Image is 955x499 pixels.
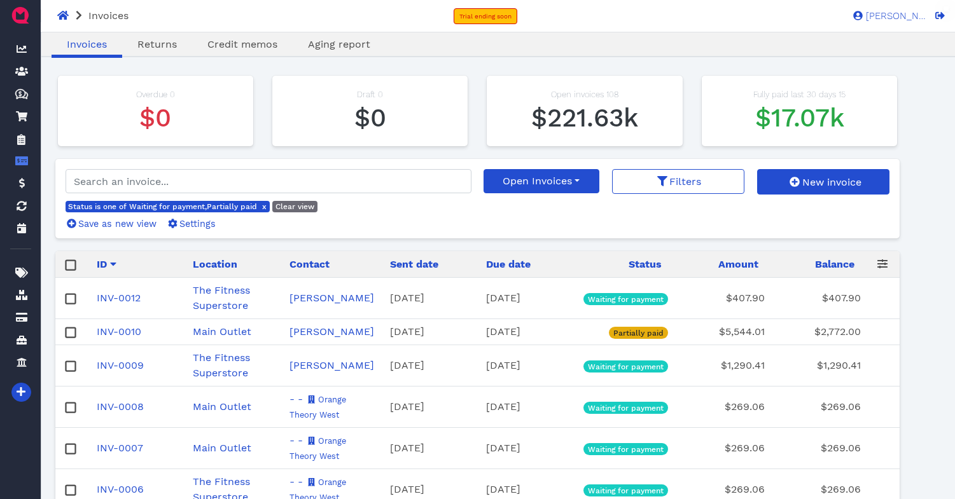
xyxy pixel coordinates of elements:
span: 108 [606,90,618,99]
a: INV-0007 [97,442,143,454]
span: $0 [354,103,386,133]
small: Orange Theory West [289,395,346,420]
span: Waiting for payment [588,404,664,412]
a: Main Outlet [193,442,251,454]
span: $407.90 [726,292,765,304]
a: The Fitness Superstore [193,284,250,311]
button: New invoice [757,169,889,195]
span: Aging report [308,38,370,50]
span: Partially paid [613,329,664,337]
span: [DATE] [390,325,424,338]
a: INV-0010 [97,325,141,338]
span: 15 [839,90,846,99]
span: Returns [137,38,177,50]
button: Open Invoices [484,169,599,193]
span: Credit memos [207,38,277,50]
span: [PERSON_NAME] [863,11,926,21]
span: Balance [815,257,854,272]
span: $1,290.41 [817,359,861,371]
span: 17073.489835858345 [755,103,844,133]
span: Filters [667,175,701,188]
a: Main Outlet [193,400,251,413]
a: Returns [122,37,192,52]
span: Waiting for payment [588,487,664,495]
span: Waiting for payment [588,446,664,453]
span: [DATE] [390,359,424,371]
span: $269.06 [821,400,861,413]
span: Overdue [136,90,167,99]
span: $269.06 [725,483,765,495]
span: [DATE] [390,483,424,495]
span: 221630 [531,103,638,133]
span: $407.90 [822,292,861,304]
input: Search an invoice... [66,169,471,193]
a: The Fitness Superstore [193,352,250,379]
a: Credit memos [192,37,293,52]
span: [DATE] [390,400,424,413]
span: [DATE] [486,325,520,338]
span: $269.06 [821,442,861,454]
a: Clear view [272,201,317,212]
span: $269.06 [725,400,765,413]
span: [DATE] [486,442,520,454]
small: Orange Theory West [289,436,346,461]
a: Settings [167,219,216,228]
span: Waiting for payment [588,363,664,371]
span: 0 [170,90,175,99]
span: [DATE] [486,483,520,495]
span: Invoices [88,10,129,22]
span: [DATE] [486,400,520,413]
tspan: $ [18,90,22,97]
a: Invoices [52,37,122,52]
a: - - [289,475,303,488]
a: Main Outlet [193,325,251,338]
span: $0 [139,103,171,133]
span: Status [629,257,662,272]
span: Draft [357,90,375,99]
a: [PERSON_NAME] [289,359,374,371]
span: [DATE] [390,442,424,454]
span: Due date [486,257,531,272]
a: [PERSON_NAME] [289,292,374,304]
img: QuoteM_icon_flat.png [10,5,31,25]
span: [DATE] [390,292,424,304]
button: Filters [612,169,744,194]
span: [DATE] [486,292,520,304]
a: INV-0006 [97,483,144,495]
a: [PERSON_NAME] [847,10,926,21]
a: Orange Theory West [289,393,346,420]
span: Invoices [67,38,107,50]
a: - - [289,393,303,405]
span: Sent date [390,257,438,272]
span: New invoice [800,176,861,188]
a: [PERSON_NAME] [289,325,374,338]
span: $269.06 [725,442,765,454]
a: Save as new view [66,219,157,228]
a: INV-0009 [97,359,144,371]
span: Open invoices [551,90,604,99]
span: Status is one of Waiting for payment,Partially paid [68,202,257,211]
span: [DATE] [486,359,520,371]
a: Trial ending soon [454,8,517,24]
span: Fully paid last 30 days [753,90,836,99]
span: 0 [378,90,383,99]
span: Amount [718,257,758,272]
span: Contact [289,257,330,272]
span: x [262,202,267,211]
span: $5,544.01 [719,325,765,338]
span: Trial ending soon [459,13,512,20]
span: Waiting for payment [588,296,664,303]
a: Aging report [293,37,386,52]
a: - - [289,434,303,446]
a: INV-0012 [97,292,141,304]
span: $2,772.00 [814,325,861,338]
span: Location [193,257,237,272]
a: Orange Theory West [289,434,346,461]
span: ID [97,257,107,272]
span: $269.06 [821,483,861,495]
a: INV-0008 [97,400,144,413]
span: $1,290.41 [721,359,765,371]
